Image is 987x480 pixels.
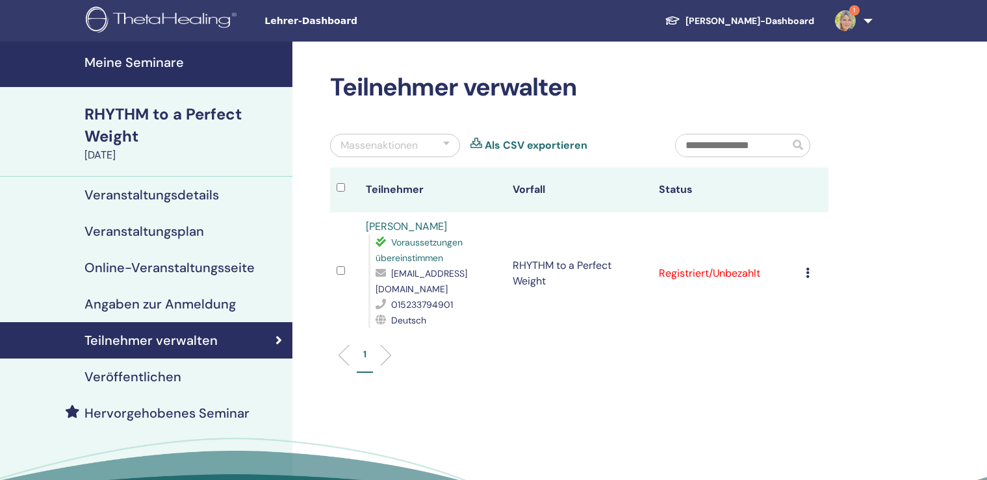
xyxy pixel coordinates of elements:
[652,168,799,212] th: Status
[849,5,860,16] span: 1
[84,296,236,312] h4: Angaben zur Anmeldung
[84,223,204,239] h4: Veranstaltungsplan
[264,14,459,28] span: Lehrer-Dashboard
[506,212,652,335] td: RHYTHM to a Perfect Weight
[366,220,447,233] a: [PERSON_NAME]
[84,187,219,203] h4: Veranstaltungsdetails
[340,138,418,153] div: Massenaktionen
[84,333,218,348] h4: Teilnehmer verwalten
[835,10,856,31] img: default.jpg
[86,6,241,36] img: logo.png
[84,405,250,421] h4: Hervorgehobenes Seminar
[84,103,285,147] div: RHYTHM to a Perfect Weight
[77,103,292,163] a: RHYTHM to a Perfect Weight[DATE]
[359,168,506,212] th: Teilnehmer
[376,236,463,264] span: Voraussetzungen übereinstimmen
[330,73,828,103] h2: Teilnehmer verwalten
[506,168,652,212] th: Vorfall
[84,147,285,163] div: [DATE]
[363,347,366,361] p: 1
[84,55,285,70] h4: Meine Seminare
[654,9,825,33] a: [PERSON_NAME]-Dashboard
[84,260,255,275] h4: Online-Veranstaltungsseite
[485,138,587,153] a: Als CSV exportieren
[84,369,181,385] h4: Veröffentlichen
[391,314,426,326] span: Deutsch
[391,299,453,310] span: 015233794901
[376,268,467,295] span: [EMAIL_ADDRESS][DOMAIN_NAME]
[665,15,680,26] img: graduation-cap-white.svg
